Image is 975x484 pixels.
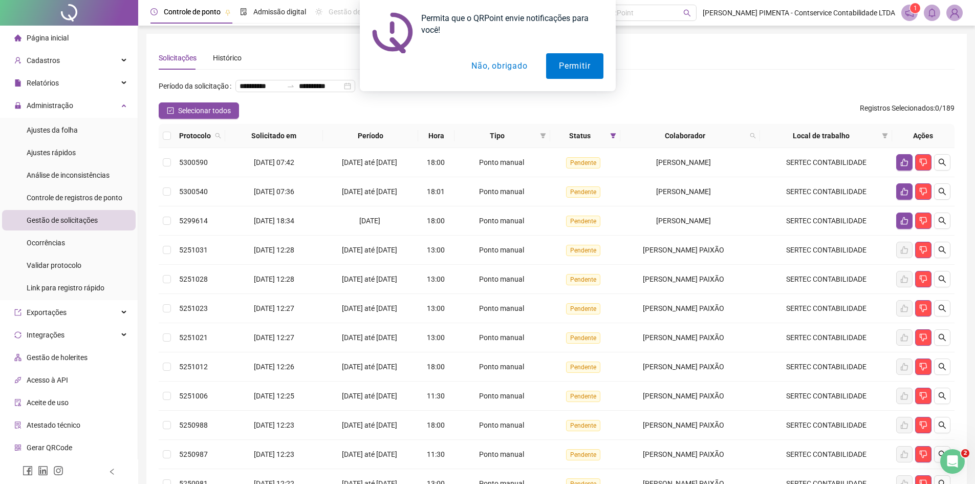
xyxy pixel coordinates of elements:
span: Pendente [566,245,600,256]
span: search [938,246,946,254]
span: Ponto manual [479,450,524,458]
span: dislike [919,187,927,196]
td: SERTEC CONTABILIDADE [760,411,892,440]
span: qrcode [14,444,21,451]
span: 11:30 [427,392,445,400]
span: filter [882,133,888,139]
span: [DATE] até [DATE] [342,363,397,371]
span: 5250988 [179,421,208,429]
span: 5251028 [179,275,208,283]
span: Ponto manual [479,187,524,196]
span: Pendente [566,186,600,198]
img: notification icon [372,12,413,53]
span: 5251006 [179,392,208,400]
span: [DATE] até [DATE] [342,421,397,429]
span: Gerar QRCode [27,444,72,452]
span: [DATE] até [DATE] [342,158,397,166]
span: [PERSON_NAME] [656,187,711,196]
span: filter [538,128,548,143]
span: apartment [14,354,21,361]
span: 5251021 [179,333,208,342]
span: Pendente [566,332,600,344]
span: Ajustes rápidos [27,149,76,157]
span: Aceite de uso [27,398,69,407]
span: Pendente [566,449,600,460]
span: filter [610,133,616,139]
span: export [14,309,21,316]
span: dislike [919,421,927,429]
span: Acesso à API [27,376,68,384]
th: Período [323,124,418,148]
span: search [938,304,946,312]
div: Ações [896,130,950,141]
td: SERTEC CONTABILIDADE [760,323,892,352]
span: Ponto manual [479,392,524,400]
span: search [938,450,946,458]
span: dislike [919,363,927,371]
td: SERTEC CONTABILIDADE [760,206,892,236]
span: [DATE] 12:25 [254,392,294,400]
span: [DATE] até [DATE] [342,275,397,283]
span: Ponto manual [479,333,524,342]
span: Gestão de holerites [27,353,88,362]
button: Selecionar todos [159,102,239,119]
span: Exportações [27,308,67,317]
span: Pendente [566,216,600,227]
span: filter [540,133,546,139]
span: 13:00 [427,275,445,283]
td: SERTEC CONTABILIDADE [760,352,892,382]
span: like [900,158,908,166]
span: search [750,133,756,139]
span: Atestado técnico [27,421,80,429]
span: search [938,392,946,400]
span: [DATE] 12:23 [254,450,294,458]
span: dislike [919,217,927,225]
td: SERTEC CONTABILIDADE [760,265,892,294]
span: 5299614 [179,217,208,225]
span: Pendente [566,274,600,285]
span: search [938,187,946,196]
span: Pendente [566,420,600,431]
span: Local de trabalho [764,130,878,141]
span: [DATE] 12:26 [254,363,294,371]
span: [DATE] 12:27 [254,333,294,342]
span: search [938,363,946,371]
span: dislike [919,246,927,254]
span: dislike [919,333,927,342]
span: Ponto manual [479,275,524,283]
span: instagram [53,466,63,476]
span: dislike [919,450,927,458]
span: 11:30 [427,450,445,458]
span: [PERSON_NAME] PAIXÃO [643,333,724,342]
span: 5300540 [179,187,208,196]
span: [DATE] 12:27 [254,304,294,312]
span: search [215,133,221,139]
td: SERTEC CONTABILIDADE [760,236,892,265]
span: Pendente [566,391,600,402]
span: [PERSON_NAME] PAIXÃO [643,392,724,400]
span: 5251012 [179,363,208,371]
span: Pendente [566,157,600,169]
span: [DATE] até [DATE] [342,187,397,196]
span: Ponto manual [479,158,524,166]
td: SERTEC CONTABILIDADE [760,382,892,411]
td: SERTEC CONTABILIDADE [760,148,892,177]
span: lock [14,102,21,109]
span: search [213,128,223,143]
span: [DATE] 12:23 [254,421,294,429]
span: 18:00 [427,421,445,429]
span: [PERSON_NAME] PAIXÃO [643,363,724,371]
span: [DATE] até [DATE] [342,246,397,254]
span: Ponto manual [479,363,524,371]
span: solution [14,422,21,429]
span: dislike [919,158,927,166]
span: [DATE] até [DATE] [342,304,397,312]
span: [PERSON_NAME] PAIXÃO [643,246,724,254]
span: [PERSON_NAME] PAIXÃO [643,421,724,429]
span: 13:00 [427,304,445,312]
span: 5251023 [179,304,208,312]
span: [PERSON_NAME] PAIXÃO [643,450,724,458]
span: Integrações [27,331,64,339]
span: Ponto manual [479,246,524,254]
span: 13:00 [427,246,445,254]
